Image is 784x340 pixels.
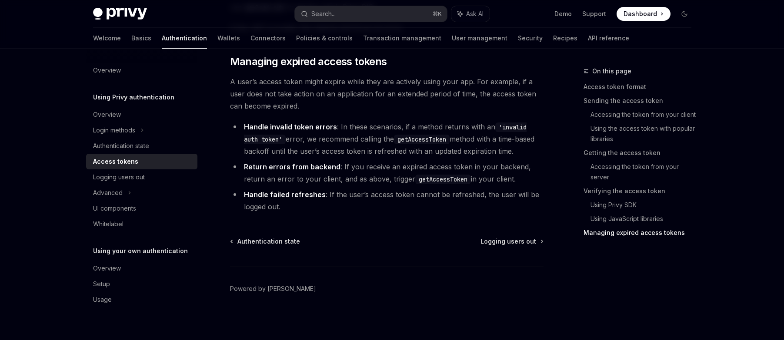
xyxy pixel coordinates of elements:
[452,28,507,49] a: User management
[93,279,110,289] div: Setup
[93,125,135,135] div: Login methods
[93,8,147,20] img: dark logo
[93,188,123,198] div: Advanced
[296,28,353,49] a: Policies & controls
[518,28,543,49] a: Security
[162,28,207,49] a: Authentication
[624,10,657,18] span: Dashboard
[237,237,300,246] span: Authentication state
[451,6,490,22] button: Ask AI
[295,6,447,22] button: Search...⌘K
[93,92,174,102] h5: Using Privy authentication
[231,237,300,246] a: Authentication state
[93,219,123,229] div: Whitelabel
[588,28,629,49] a: API reference
[86,261,197,276] a: Overview
[244,122,527,144] code: 'invalid auth token'
[86,107,197,122] a: Overview
[591,198,698,212] a: Using Privy SDK
[244,122,337,131] strong: Handle invalid token errors
[244,190,326,199] strong: Handle failed refreshes
[677,7,691,21] button: Toggle dark mode
[591,160,698,184] a: Accessing the token from your server
[93,109,121,120] div: Overview
[584,184,698,198] a: Verifying the access token
[466,10,484,18] span: Ask AI
[86,154,197,169] a: Access tokens
[93,263,121,274] div: Overview
[93,65,121,76] div: Overview
[93,172,145,182] div: Logging users out
[553,28,577,49] a: Recipes
[93,28,121,49] a: Welcome
[93,246,188,256] h5: Using your own authentication
[230,161,544,185] li: : If you receive an expired access token in your backend, return an error to your client, and as ...
[554,10,572,18] a: Demo
[480,237,536,246] span: Logging users out
[86,292,197,307] a: Usage
[582,10,606,18] a: Support
[480,237,543,246] a: Logging users out
[230,55,387,69] span: Managing expired access tokens
[617,7,671,21] a: Dashboard
[591,212,698,226] a: Using JavaScript libraries
[591,122,698,146] a: Using the access token with popular libraries
[86,138,197,154] a: Authentication state
[311,9,336,19] div: Search...
[394,135,450,144] code: getAccessToken
[230,121,544,157] li: : In these scenarios, if a method returns with an error, we recommend calling the method with a t...
[93,141,149,151] div: Authentication state
[584,94,698,108] a: Sending the access token
[584,80,698,94] a: Access token format
[217,28,240,49] a: Wallets
[363,28,441,49] a: Transaction management
[244,162,340,171] strong: Return errors from backend
[592,66,631,76] span: On this page
[93,156,138,167] div: Access tokens
[584,226,698,240] a: Managing expired access tokens
[250,28,286,49] a: Connectors
[86,169,197,185] a: Logging users out
[230,76,544,112] span: A user’s access token might expire while they are actively using your app. For example, if a user...
[584,146,698,160] a: Getting the access token
[86,201,197,216] a: UI components
[433,10,442,17] span: ⌘ K
[86,276,197,292] a: Setup
[415,175,471,184] code: getAccessToken
[230,284,316,293] a: Powered by [PERSON_NAME]
[93,294,112,305] div: Usage
[131,28,151,49] a: Basics
[230,188,544,213] li: : If the user’s access token cannot be refreshed, the user will be logged out.
[591,108,698,122] a: Accessing the token from your client
[93,203,136,214] div: UI components
[86,216,197,232] a: Whitelabel
[86,63,197,78] a: Overview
